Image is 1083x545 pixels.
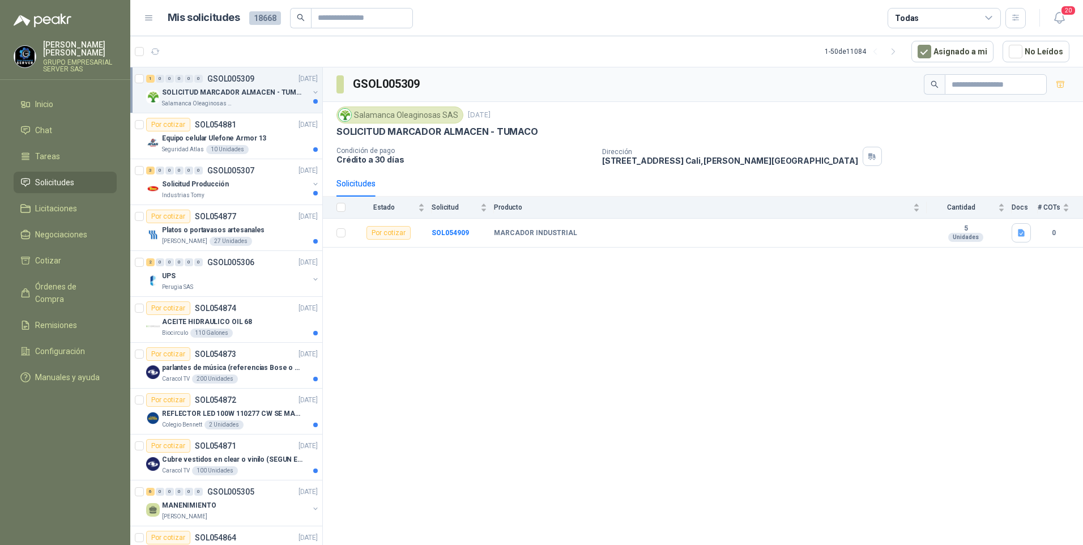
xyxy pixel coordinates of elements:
[130,389,322,435] a: Por cotizarSOL054872[DATE] Company LogoREFLECTOR LED 100W 110277 CW SE MARCA: PILA BY PHILIPSCole...
[195,442,236,450] p: SOL054871
[494,197,927,219] th: Producto
[195,212,236,220] p: SOL054877
[162,87,303,98] p: SOLICITUD MARCADOR ALMACEN - TUMACO
[146,439,190,453] div: Por cotizar
[35,98,53,110] span: Inicio
[175,258,184,266] div: 0
[43,41,117,57] p: [PERSON_NAME] [PERSON_NAME]
[35,150,60,163] span: Tareas
[43,59,117,73] p: GRUPO EMPRESARIAL SERVER SAS
[927,203,996,211] span: Cantidad
[192,374,238,384] div: 200 Unidades
[130,113,322,159] a: Por cotizarSOL054881[DATE] Company LogoEquipo celular Ulefone Armor 13Seguridad Atlas10 Unidades
[165,167,174,174] div: 0
[146,164,320,200] a: 3 0 0 0 0 0 GSOL005307[DATE] Company LogoSolicitud ProducciónIndustrias Tomy
[175,167,184,174] div: 0
[299,120,318,130] p: [DATE]
[204,420,244,429] div: 2 Unidades
[162,271,176,282] p: UPS
[185,488,193,496] div: 0
[162,133,266,144] p: Equipo celular Ulefone Armor 13
[1038,197,1083,219] th: # COTs
[931,80,939,88] span: search
[911,41,994,62] button: Asignado a mi
[299,74,318,84] p: [DATE]
[195,534,236,542] p: SOL054864
[162,500,216,511] p: MANENIMIENTO
[207,75,254,83] p: GSOL005309
[146,320,160,333] img: Company Logo
[156,488,164,496] div: 0
[299,303,318,314] p: [DATE]
[948,233,983,242] div: Unidades
[1049,8,1069,28] button: 20
[432,203,478,211] span: Solicitud
[927,224,1005,233] b: 5
[146,256,320,292] a: 2 0 0 0 0 0 GSOL005306[DATE] Company LogoUPSPerugia SAS
[146,347,190,361] div: Por cotizar
[162,225,265,236] p: Platos o portavasos artesanales
[162,454,303,465] p: Cubre vestidos en clear o vinilo (SEGUN ESPECIFICACIONES DEL ADJUNTO)
[927,197,1012,219] th: Cantidad
[194,258,203,266] div: 0
[14,14,71,27] img: Logo peakr
[352,203,416,211] span: Estado
[1003,41,1069,62] button: No Leídos
[175,488,184,496] div: 0
[299,165,318,176] p: [DATE]
[35,176,74,189] span: Solicitudes
[162,179,229,190] p: Solicitud Producción
[352,197,432,219] th: Estado
[353,75,421,93] h3: GSOL005309
[299,487,318,497] p: [DATE]
[207,258,254,266] p: GSOL005306
[194,167,203,174] div: 0
[185,258,193,266] div: 0
[130,343,322,389] a: Por cotizarSOL054873[DATE] Company Logoparlantes de música (referencias Bose o Alexa) CON MARCACI...
[165,75,174,83] div: 0
[146,365,160,379] img: Company Logo
[146,531,190,544] div: Por cotizar
[190,329,233,338] div: 110 Galones
[195,396,236,404] p: SOL054872
[162,145,204,154] p: Seguridad Atlas
[14,120,117,141] a: Chat
[185,75,193,83] div: 0
[146,488,155,496] div: 6
[14,146,117,167] a: Tareas
[162,317,252,327] p: ACEITE HIDRAULICO OIL 68
[162,283,193,292] p: Perugia SAS
[299,441,318,452] p: [DATE]
[162,191,204,200] p: Industrias Tomy
[895,12,919,24] div: Todas
[165,488,174,496] div: 0
[35,280,106,305] span: Órdenes de Compra
[299,257,318,268] p: [DATE]
[249,11,281,25] span: 18668
[192,466,238,475] div: 100 Unidades
[299,211,318,222] p: [DATE]
[210,237,252,246] div: 27 Unidades
[146,182,160,195] img: Company Logo
[162,512,207,521] p: [PERSON_NAME]
[366,226,411,240] div: Por cotizar
[14,93,117,115] a: Inicio
[35,345,85,357] span: Configuración
[146,411,160,425] img: Company Logo
[1038,203,1060,211] span: # COTs
[162,237,207,246] p: [PERSON_NAME]
[35,202,77,215] span: Licitaciones
[336,177,376,190] div: Solicitudes
[146,72,320,108] a: 1 0 0 0 0 0 GSOL005309[DATE] Company LogoSOLICITUD MARCADOR ALMACEN - TUMACOSalamanca Oleaginosas...
[194,488,203,496] div: 0
[146,90,160,104] img: Company Logo
[207,488,254,496] p: GSOL005305
[195,350,236,358] p: SOL054873
[195,121,236,129] p: SOL054881
[14,198,117,219] a: Licitaciones
[14,250,117,271] a: Cotizar
[336,126,538,138] p: SOLICITUD MARCADOR ALMACEN - TUMACO
[130,205,322,251] a: Por cotizarSOL054877[DATE] Company LogoPlatos o portavasos artesanales[PERSON_NAME]27 Unidades
[1060,5,1076,16] span: 20
[35,254,61,267] span: Cotizar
